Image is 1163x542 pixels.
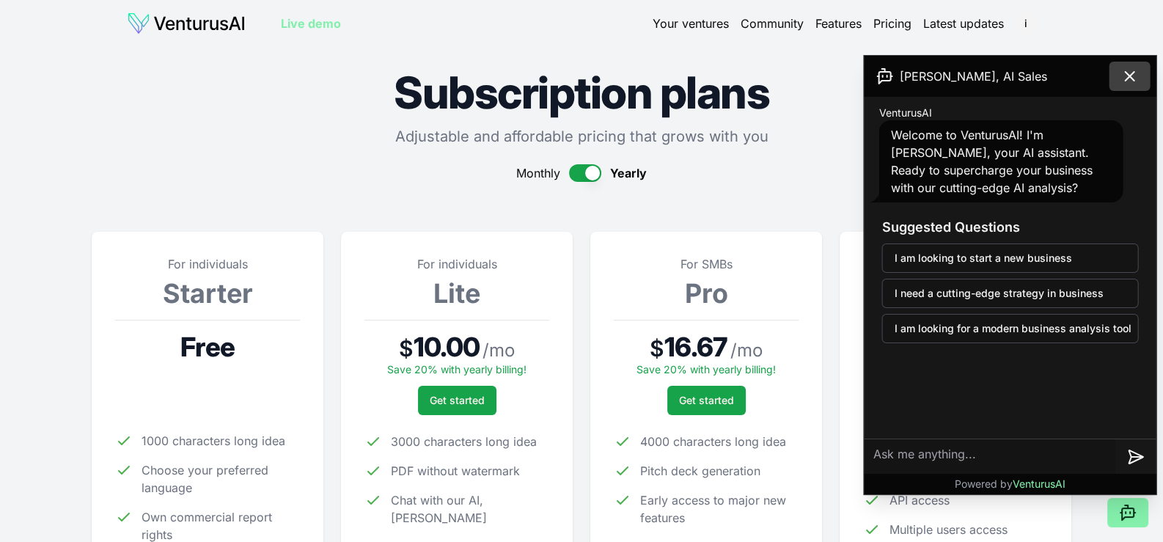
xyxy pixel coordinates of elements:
span: 10.00 [414,332,480,362]
p: For SMBs [614,255,799,273]
span: PDF without watermark [391,462,520,480]
span: Choose your preferred language [142,461,300,497]
a: Features [815,15,862,32]
a: Your ventures [653,15,729,32]
p: For individuals [364,255,549,273]
p: Powered by [955,477,1065,491]
span: Early access to major new features [640,491,799,527]
span: Save 20% with yearly billing! [636,363,776,376]
a: Community [741,15,804,32]
button: I need a cutting-edge strategy in business [882,279,1139,308]
h3: Starter [115,279,300,308]
span: i [1014,12,1038,35]
span: VenturusAI [879,106,932,120]
span: Yearly [610,164,647,182]
h3: Suggested Questions [882,217,1139,238]
button: I am looking to start a new business [882,243,1139,273]
span: / mo [730,339,763,362]
button: Get started [418,386,496,415]
span: 16.67 [664,332,727,362]
a: Pricing [873,15,911,32]
span: [PERSON_NAME], AI Sales [900,67,1047,85]
span: $ [399,335,414,362]
a: Latest updates [923,15,1004,32]
h3: Pro [614,279,799,308]
span: Pitch deck generation [640,462,760,480]
span: 1000 characters long idea [142,432,285,450]
h3: Lite [364,279,549,308]
span: $ [650,335,664,362]
a: Live demo [281,15,341,32]
span: 3000 characters long idea [391,433,537,450]
span: VenturusAI [1013,477,1065,490]
span: 4000 characters long idea [640,433,786,450]
img: logo [127,12,246,35]
span: Welcome to VenturusAI! I'm [PERSON_NAME], your AI assistant. Ready to supercharge your business w... [891,128,1093,195]
p: For individuals [115,255,300,273]
button: i [1016,13,1036,34]
button: Get started [667,386,746,415]
span: Get started [679,393,734,408]
span: API access [889,491,950,509]
span: Monthly [516,164,560,182]
button: I am looking for a modern business analysis tool [882,314,1139,343]
span: Multiple users access [889,521,1008,538]
h1: Subscription plans [92,70,1071,114]
span: Chat with our AI, [PERSON_NAME] [391,491,549,527]
span: Save 20% with yearly billing! [387,363,527,376]
p: Adjustable and affordable pricing that grows with you [92,126,1071,147]
span: / mo [483,339,515,362]
span: Free [180,332,234,362]
span: Get started [430,393,485,408]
